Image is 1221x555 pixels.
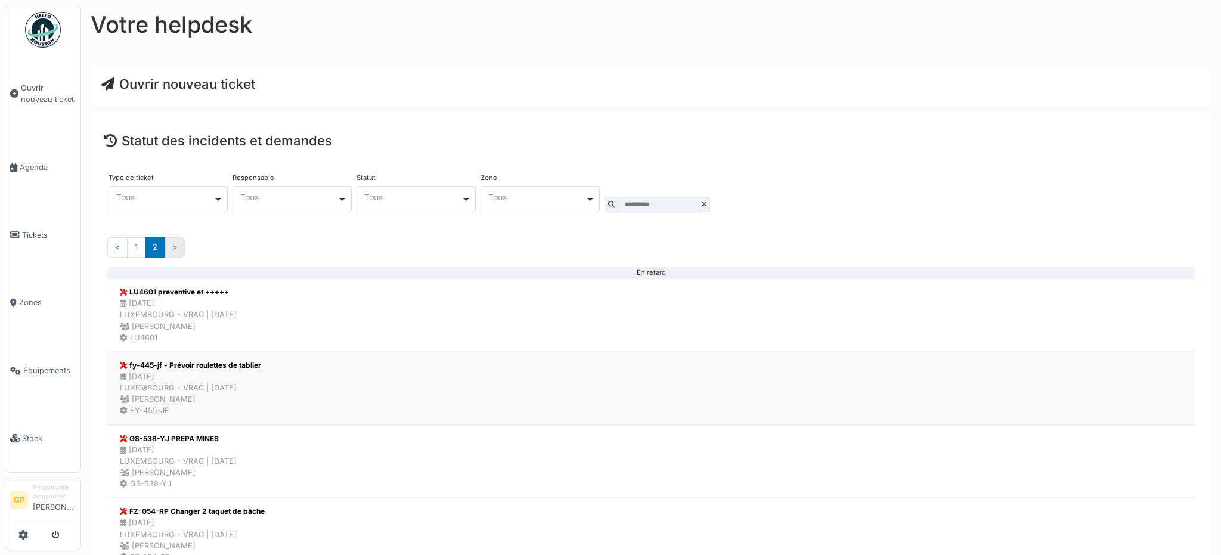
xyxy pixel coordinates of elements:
div: [DATE] LUXEMBOURG - VRAC | [DATE] [PERSON_NAME] [120,297,237,332]
a: Zones [5,269,80,337]
div: [DATE] LUXEMBOURG - VRAC | [DATE] [PERSON_NAME] [120,517,265,551]
h4: Statut des incidents et demandes [104,133,1198,148]
nav: Pages [107,237,1195,266]
div: FZ-054-RP Changer 2 taquet de bâche [120,506,265,517]
div: FY-455-JF [120,405,261,416]
a: Stock [5,404,80,472]
a: Tickets [5,201,80,269]
a: Équipements [5,337,80,405]
div: Tous [364,194,461,200]
li: GP [10,491,28,509]
label: Statut [357,175,376,181]
div: Tous [116,194,213,200]
label: Zone [481,175,497,181]
a: Ouvrir nouveau ticket [101,76,255,92]
img: Badge_color-CXgf-gQk.svg [25,12,61,48]
div: LU4601 [120,332,237,343]
a: LU4601 preventive et +++++ [DATE]LUXEMBOURG - VRAC | [DATE] [PERSON_NAME] LU4601 [107,278,1195,352]
div: En retard [117,272,1185,274]
div: GS-538-YJ PREPA MINES [120,433,237,444]
div: fy-445-jf - Prévoir roulettes de tablier [120,360,261,371]
a: 1 [127,237,145,257]
li: [PERSON_NAME] [33,483,76,517]
span: Stock [22,433,76,444]
div: GS-538-YJ [120,478,237,489]
span: Ouvrir nouveau ticket [21,82,76,105]
div: [DATE] LUXEMBOURG - VRAC | [DATE] [PERSON_NAME] [120,371,261,405]
a: GS-538-YJ PREPA MINES [DATE]LUXEMBOURG - VRAC | [DATE] [PERSON_NAME] GS-538-YJ [107,425,1195,498]
div: Tous [240,194,337,200]
div: Tous [488,194,585,200]
span: Agenda [20,162,76,173]
a: 2 [145,237,165,257]
div: [DATE] LUXEMBOURG - VRAC | [DATE] [PERSON_NAME] [120,444,237,479]
div: LU4601 preventive et +++++ [120,287,237,297]
a: GP Responsable demandeur[PERSON_NAME] [10,483,76,520]
a: Agenda [5,134,80,201]
label: Type de ticket [109,175,154,181]
span: Équipements [23,365,76,376]
a: fy-445-jf - Prévoir roulettes de tablier [DATE]LUXEMBOURG - VRAC | [DATE] [PERSON_NAME] FY-455-JF [107,352,1195,425]
span: Zones [19,297,76,308]
a: Ouvrir nouveau ticket [5,54,80,134]
a: Précédent [107,237,128,257]
span: Tickets [22,230,76,241]
div: Responsable demandeur [33,483,76,501]
label: Responsable [233,175,274,181]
